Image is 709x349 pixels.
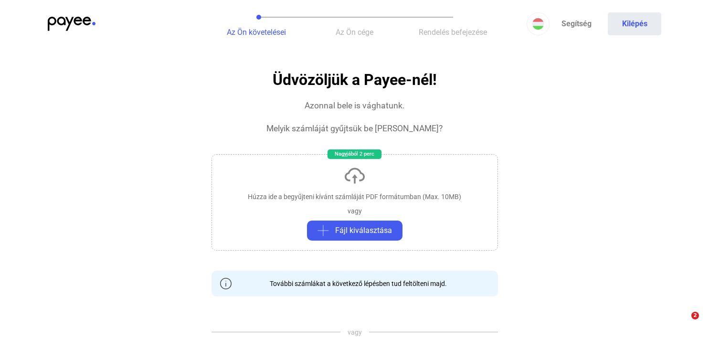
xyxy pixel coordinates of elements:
span: Rendelés befejezése [419,28,487,37]
div: vagy [348,206,362,216]
div: Azonnal bele is vághatunk. [305,100,405,111]
span: Fájl kiválasztása [335,225,392,236]
div: További számlákat a következő lépésben tud feltölteni majd. [263,279,447,288]
div: Nagyjából 2 perc [328,149,381,159]
span: 2 [691,312,699,319]
h1: Üdvözöljük a Payee-nél! [273,72,437,88]
span: Az Ön követelései [227,28,286,37]
img: payee-logo [48,17,95,31]
img: info-grey-outline [220,278,232,289]
button: Kilépés [608,12,661,35]
span: vagy [340,328,369,337]
a: Segítség [550,12,603,35]
button: plus-greyFájl kiválasztása [307,221,402,241]
span: Az Ön cége [336,28,373,37]
iframe: Intercom live chat [672,312,695,335]
img: HU [532,18,544,30]
img: upload-cloud [343,164,366,187]
div: Húzza ide a begyűjteni kívánt számláját PDF formátumban (Max. 10MB) [248,192,461,201]
div: Melyik számláját gyűjtsük be [PERSON_NAME]? [266,123,443,134]
button: HU [527,12,550,35]
img: plus-grey [317,225,329,236]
